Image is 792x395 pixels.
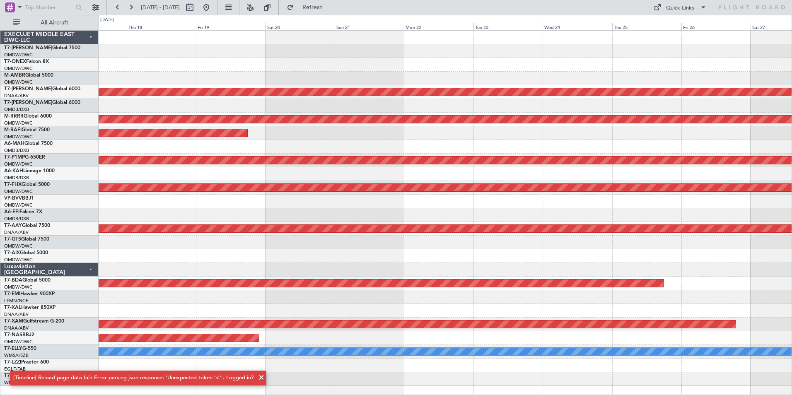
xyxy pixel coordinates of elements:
[4,46,52,51] span: T7-[PERSON_NAME]
[4,305,21,310] span: T7-XAL
[650,1,711,14] button: Quick Links
[4,291,55,296] a: T7-EMIHawker 900XP
[4,278,22,283] span: T7-BDA
[4,243,33,249] a: OMDW/DWC
[4,106,29,113] a: OMDB/DXB
[4,182,22,187] span: T7-FHX
[22,20,87,26] span: All Aircraft
[141,4,180,11] span: [DATE] - [DATE]
[4,114,24,119] span: M-RRRR
[4,87,80,92] a: T7-[PERSON_NAME]Global 6000
[4,65,33,72] a: OMDW/DWC
[4,360,49,365] a: T7-LZZIPraetor 600
[4,87,52,92] span: T7-[PERSON_NAME]
[681,23,751,30] div: Fri 26
[4,346,22,351] span: T7-ELLY
[4,311,29,318] a: DNAA/ABV
[612,23,681,30] div: Thu 25
[4,188,33,195] a: OMDW/DWC
[4,169,23,173] span: A6-KAH
[4,196,34,201] a: VP-BVVBBJ1
[13,374,254,382] div: [Timeline] Reload page data fail: Error parsing json response: 'Unexpected token '<''. Logged in?
[4,46,80,51] a: T7-[PERSON_NAME]Global 7500
[4,250,20,255] span: T7-AIX
[4,128,50,132] a: M-RAFIGlobal 7500
[4,339,33,345] a: OMDW/DWC
[4,175,29,181] a: OMDB/DXB
[4,114,52,119] a: M-RRRRGlobal 6000
[4,141,24,146] span: A6-MAH
[4,346,36,351] a: T7-ELLYG-550
[4,141,53,146] a: A6-MAHGlobal 7500
[4,196,22,201] span: VP-BVV
[295,5,330,10] span: Refresh
[404,23,473,30] div: Mon 22
[4,237,21,242] span: T7-GTS
[4,229,29,236] a: DNAA/ABV
[4,210,42,214] a: A6-EFIFalcon 7X
[4,210,19,214] span: A6-EFI
[4,332,34,337] a: T7-NASBBJ2
[266,23,335,30] div: Sat 20
[4,319,64,324] a: T7-XAMGulfstream G-200
[4,73,25,78] span: M-AMBR
[4,79,33,85] a: OMDW/DWC
[4,182,50,187] a: T7-FHXGlobal 5000
[666,4,694,12] div: Quick Links
[4,216,29,222] a: OMDB/DXB
[4,59,49,64] a: T7-ONEXFalcon 8X
[4,155,45,160] a: T7-P1MPG-650ER
[4,257,33,263] a: OMDW/DWC
[4,319,23,324] span: T7-XAM
[4,100,80,105] a: T7-[PERSON_NAME]Global 6000
[4,155,25,160] span: T7-P1MP
[4,128,22,132] span: M-RAFI
[196,23,265,30] div: Fri 19
[4,291,20,296] span: T7-EMI
[4,147,29,154] a: OMDB/DXB
[4,237,49,242] a: T7-GTSGlobal 7500
[4,169,55,173] a: A6-KAHLineage 1000
[4,223,22,228] span: T7-AAY
[4,332,22,337] span: T7-NAS
[4,250,48,255] a: T7-AIXGlobal 5000
[4,298,29,304] a: LFMN/NCE
[4,202,33,208] a: OMDW/DWC
[4,284,33,290] a: OMDW/DWC
[4,52,33,58] a: OMDW/DWC
[335,23,404,30] div: Sun 21
[4,120,33,126] a: OMDW/DWC
[4,278,51,283] a: T7-BDAGlobal 5000
[4,223,50,228] a: T7-AAYGlobal 7500
[4,100,52,105] span: T7-[PERSON_NAME]
[4,305,56,310] a: T7-XALHawker 850XP
[4,134,33,140] a: OMDW/DWC
[543,23,612,30] div: Wed 24
[9,16,90,29] button: All Aircraft
[4,59,26,64] span: T7-ONEX
[473,23,543,30] div: Tue 23
[4,352,29,359] a: WMSA/SZB
[4,360,21,365] span: T7-LZZI
[25,1,73,14] input: Trip Number
[4,325,29,331] a: DNAA/ABV
[4,161,33,167] a: OMDW/DWC
[4,73,53,78] a: M-AMBRGlobal 5000
[283,1,333,14] button: Refresh
[4,93,29,99] a: DNAA/ABV
[100,17,114,24] div: [DATE]
[127,23,196,30] div: Thu 18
